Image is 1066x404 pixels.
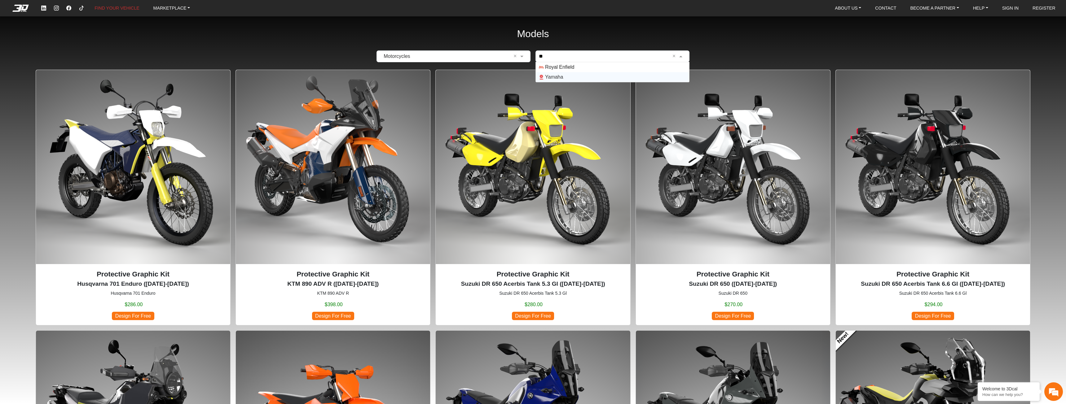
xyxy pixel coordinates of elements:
[873,3,899,14] a: CONTACT
[436,70,630,264] img: DR 650Acerbis Tank 5.3 Gl1996-2024
[513,53,519,60] span: Clean Field
[41,290,225,297] small: Husqvarna 701 Enduro
[325,301,343,308] span: $398.00
[1030,3,1058,14] a: REGISTER
[312,312,354,320] span: Design For Free
[7,32,16,41] div: Navigation go back
[841,290,1025,297] small: Suzuki DR 650 Acerbis Tank 6.6 Gl
[725,301,742,308] span: $270.00
[545,63,574,71] span: Royal Enfield
[535,62,689,82] ng-dropdown-panel: Options List
[42,183,80,202] div: FAQs
[36,70,230,264] img: 701 Enduronull2016-2024
[441,290,625,297] small: Suzuki DR 650 Acerbis Tank 5.3 Gl
[241,290,425,297] small: KTM 890 ADV R
[41,269,225,280] p: Protective Graphic Kit
[908,3,961,14] a: BECOME A PARTNER
[712,312,754,320] span: Design For Free
[236,70,430,325] div: KTM 890 ADV R
[982,392,1035,397] p: How can we help you?
[982,386,1035,391] div: Welcome to 3Dcal
[512,312,554,320] span: Design For Free
[835,70,1030,325] div: Suzuki DR 650 Acerbis Tank 6.6 Gl
[80,183,118,202] div: Articles
[841,280,1025,289] p: Suzuki DR 650 Acerbis Tank 6.6 Gl (1996-2024)
[672,53,678,60] span: Clean Field
[636,70,830,264] img: DR 6501996-2024
[41,280,225,289] p: Husqvarna 701 Enduro (2016-2024)
[832,3,864,14] a: ABOUT US
[545,73,563,81] span: Yamaha
[636,70,830,325] div: Suzuki DR 650
[102,3,117,18] div: Minimize live chat window
[836,70,1030,264] img: DR 650Acerbis Tank 6.6 Gl1996-2024
[241,269,425,280] p: Protective Graphic Kit
[830,326,856,351] a: New!
[517,20,549,48] h2: Models
[841,269,1025,280] p: Protective Graphic Kit
[151,3,193,14] a: MARKETPLACE
[236,70,430,264] img: 890 ADV R null2023-2025
[441,269,625,280] p: Protective Graphic Kit
[912,312,954,320] span: Design For Free
[92,3,142,14] a: FIND YOUR VEHICLE
[441,280,625,289] p: Suzuki DR 650 Acerbis Tank 5.3 Gl (1996-2024)
[539,65,544,70] img: Royal Enfield
[971,3,991,14] a: HELP
[36,73,86,132] span: We're online!
[525,301,543,308] span: $280.00
[435,70,630,325] div: Suzuki DR 650 Acerbis Tank 5.3 Gl
[112,312,154,320] span: Design For Free
[125,301,143,308] span: $286.00
[641,269,825,280] p: Protective Graphic Kit
[641,280,825,289] p: Suzuki DR 650 (1996-2024)
[3,194,42,198] span: Conversation
[3,161,118,183] textarea: Type your message and hit 'Enter'
[641,290,825,297] small: Suzuki DR 650
[241,280,425,289] p: KTM 890 ADV R (2023-2025)
[42,33,113,41] div: Chat with us now
[539,75,544,80] img: Yamaha
[1000,3,1021,14] a: SIGN IN
[925,301,943,308] span: $294.00
[36,70,231,325] div: Husqvarna 701 Enduro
